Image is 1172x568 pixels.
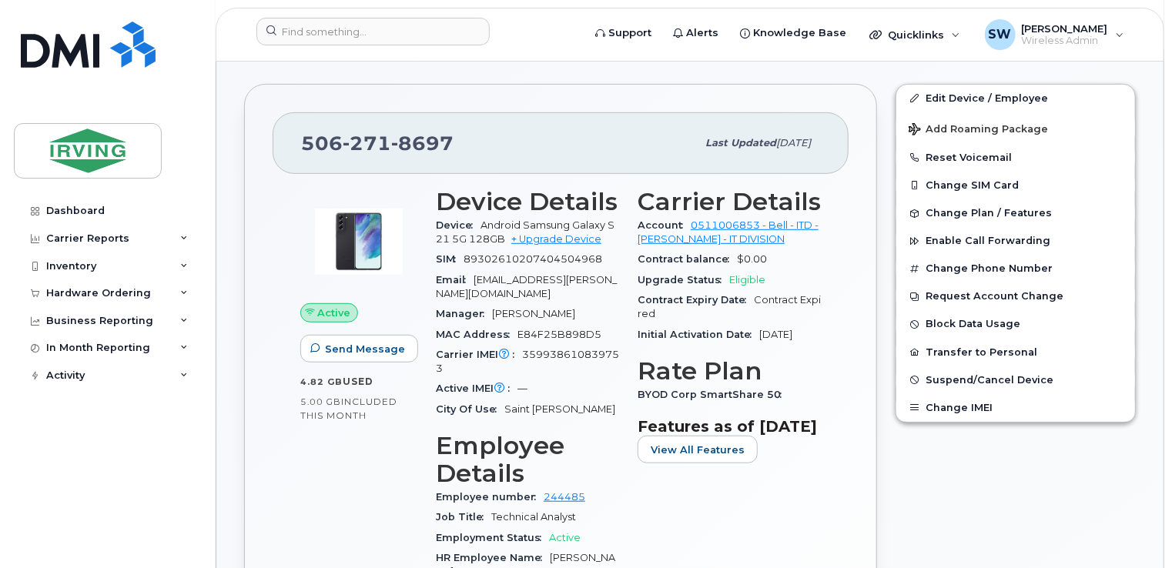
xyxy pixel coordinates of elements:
span: 359938610839753 [436,349,619,374]
span: Suspend/Cancel Device [926,374,1053,386]
span: 4.82 GB [300,376,343,387]
span: Alerts [686,25,718,41]
h3: Carrier Details [638,188,821,216]
span: Active [549,532,581,543]
button: Transfer to Personal [896,339,1135,366]
button: Send Message [300,335,418,363]
span: Account [638,219,691,231]
span: 506 [301,132,454,155]
a: Support [584,18,662,48]
a: Knowledge Base [729,18,857,48]
span: Carrier IMEI [436,349,522,360]
div: Sherry Wood [974,19,1135,50]
a: 244485 [544,491,585,503]
span: Upgrade Status [638,274,729,286]
a: Alerts [662,18,729,48]
span: Eligible [729,274,765,286]
span: Manager [436,308,492,319]
button: Add Roaming Package [896,112,1135,144]
span: [PERSON_NAME] [1022,22,1108,35]
span: Support [608,25,651,41]
input: Find something... [256,18,490,45]
span: Device [436,219,481,231]
button: Block Data Usage [896,310,1135,338]
h3: Features as of [DATE] [638,417,821,436]
span: View All Features [651,443,745,457]
span: Saint [PERSON_NAME] [504,403,615,415]
span: 5.00 GB [300,396,341,407]
span: 8697 [391,132,454,155]
span: Contract balance [638,253,737,265]
span: [PERSON_NAME] [492,308,575,319]
span: Send Message [325,342,405,356]
button: Change IMEI [896,394,1135,422]
span: $0.00 [737,253,767,265]
span: SW [989,25,1012,44]
h3: Device Details [436,188,619,216]
span: Technical Analyst [491,511,576,523]
span: Quicklinks [888,28,944,41]
span: MAC Address [436,329,517,340]
button: Change Phone Number [896,255,1135,282]
span: HR Employee Name [436,552,550,563]
a: Edit Device / Employee [896,85,1135,112]
div: Quicklinks [859,19,971,50]
button: View All Features [638,436,758,463]
span: SIM [436,253,464,265]
span: Job Title [436,511,491,523]
button: Suspend/Cancel Device [896,366,1135,394]
span: Add Roaming Package [909,123,1048,138]
span: Employment Status [436,532,549,543]
span: Employee number [436,491,544,503]
span: Email [436,274,474,286]
span: — [517,383,527,394]
span: Active [318,306,351,320]
span: Enable Call Forwarding [926,236,1050,247]
span: Android Samsung Galaxy S21 5G 128GB [436,219,614,245]
span: Contract Expiry Date [638,294,754,306]
span: included this month [300,396,397,421]
span: BYOD Corp SmartShare 50 [638,389,789,400]
span: [DATE] [776,137,811,149]
img: image20231002-3703462-1a4zhyp.jpeg [313,195,405,288]
h3: Rate Plan [638,357,821,385]
button: Change Plan / Features [896,199,1135,227]
a: + Upgrade Device [511,233,601,245]
button: Reset Voicemail [896,144,1135,172]
span: Wireless Admin [1022,35,1108,47]
span: City Of Use [436,403,504,415]
span: 89302610207404504968 [464,253,602,265]
button: Request Account Change [896,282,1135,310]
span: 271 [343,132,391,155]
span: Initial Activation Date [638,329,759,340]
span: Active IMEI [436,383,517,394]
h3: Employee Details [436,432,619,487]
span: Knowledge Base [753,25,846,41]
span: [EMAIL_ADDRESS][PERSON_NAME][DOMAIN_NAME] [436,274,617,299]
span: E84F25B898D5 [517,329,601,340]
span: [DATE] [759,329,792,340]
span: used [343,376,373,387]
a: 0511006853 - Bell - ITD - [PERSON_NAME] - IT DIVISION [638,219,819,245]
span: Last updated [705,137,776,149]
button: Change SIM Card [896,172,1135,199]
button: Enable Call Forwarding [896,227,1135,255]
span: Change Plan / Features [926,208,1052,219]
